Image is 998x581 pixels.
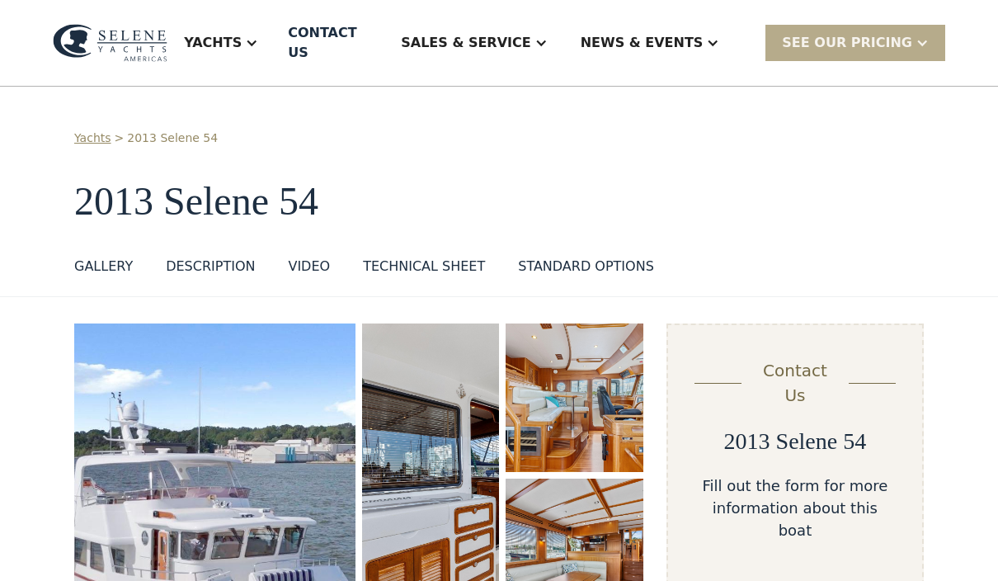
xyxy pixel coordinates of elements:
div: News & EVENTS [564,10,737,76]
div: Yachts [184,33,242,53]
div: Sales & Service [401,33,530,53]
div: TECHNICAL SHEET [363,257,485,276]
a: TECHNICAL SHEET [363,257,485,283]
a: open lightbox [506,324,643,472]
img: logo [53,24,167,61]
div: News & EVENTS [581,33,704,53]
div: DESCRIPTION [166,257,255,276]
div: SEE Our Pricing [782,33,912,53]
a: Yachts [74,130,111,147]
div: STANDARD OPTIONS [518,257,654,276]
div: Sales & Service [384,10,563,76]
div: Fill out the form for more information about this boat [694,475,896,541]
a: VIDEO [288,257,330,283]
h1: 2013 Selene 54 [74,180,924,224]
h2: 2013 Selene 54 [724,427,867,456]
a: GALLERY [74,257,133,283]
div: Yachts [167,10,275,76]
div: > [115,130,125,147]
div: SEE Our Pricing [765,25,945,60]
div: Contact Us [755,358,836,408]
div: VIDEO [288,257,330,276]
a: 2013 Selene 54 [127,130,218,147]
div: Contact US [288,23,371,63]
a: DESCRIPTION [166,257,255,283]
div: GALLERY [74,257,133,276]
a: STANDARD OPTIONS [518,257,654,283]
